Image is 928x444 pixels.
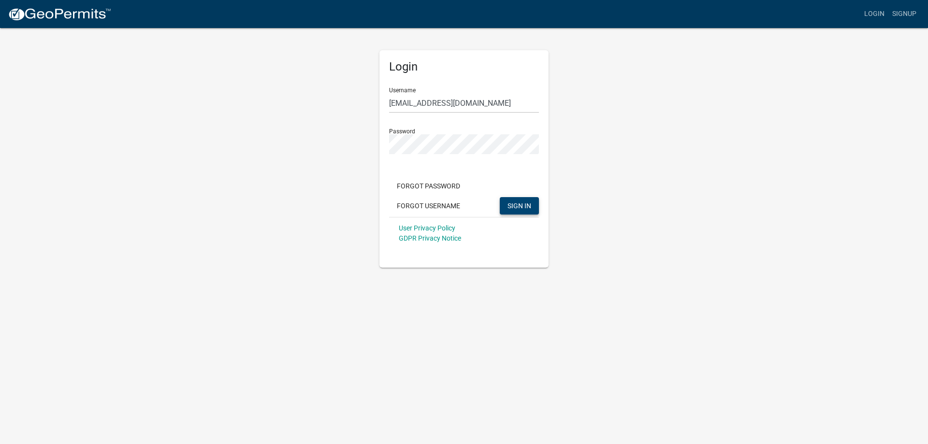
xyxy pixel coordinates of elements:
[389,197,468,215] button: Forgot Username
[399,234,461,242] a: GDPR Privacy Notice
[888,5,920,23] a: Signup
[507,201,531,209] span: SIGN IN
[389,177,468,195] button: Forgot Password
[860,5,888,23] a: Login
[399,224,455,232] a: User Privacy Policy
[389,60,539,74] h5: Login
[500,197,539,215] button: SIGN IN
